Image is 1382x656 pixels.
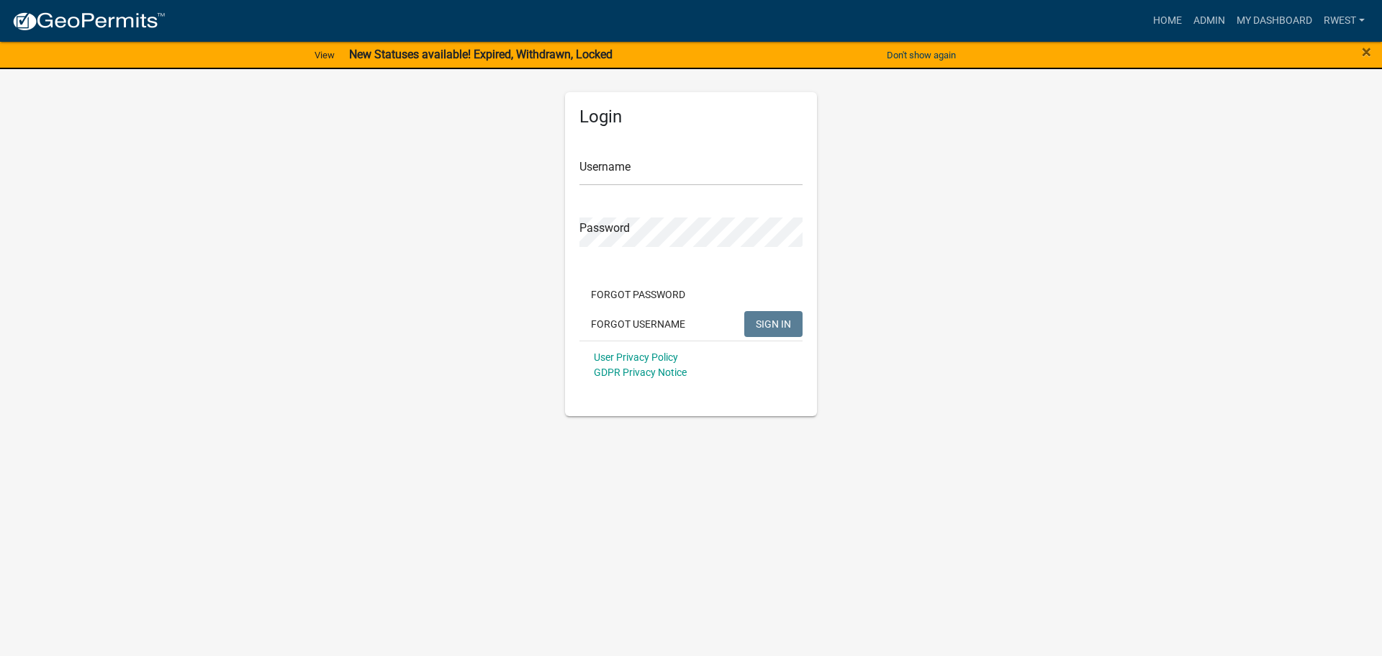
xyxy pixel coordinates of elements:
button: Close [1362,43,1371,60]
a: Admin [1188,7,1231,35]
a: GDPR Privacy Notice [594,367,687,378]
h5: Login [579,107,803,127]
strong: New Statuses available! Expired, Withdrawn, Locked [349,48,613,61]
button: SIGN IN [744,311,803,337]
a: rwest [1318,7,1370,35]
span: × [1362,42,1371,62]
a: View [309,43,340,67]
button: Forgot Password [579,282,697,307]
a: Home [1147,7,1188,35]
a: My Dashboard [1231,7,1318,35]
a: User Privacy Policy [594,351,678,363]
button: Don't show again [881,43,962,67]
span: SIGN IN [756,318,791,329]
button: Forgot Username [579,311,697,337]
